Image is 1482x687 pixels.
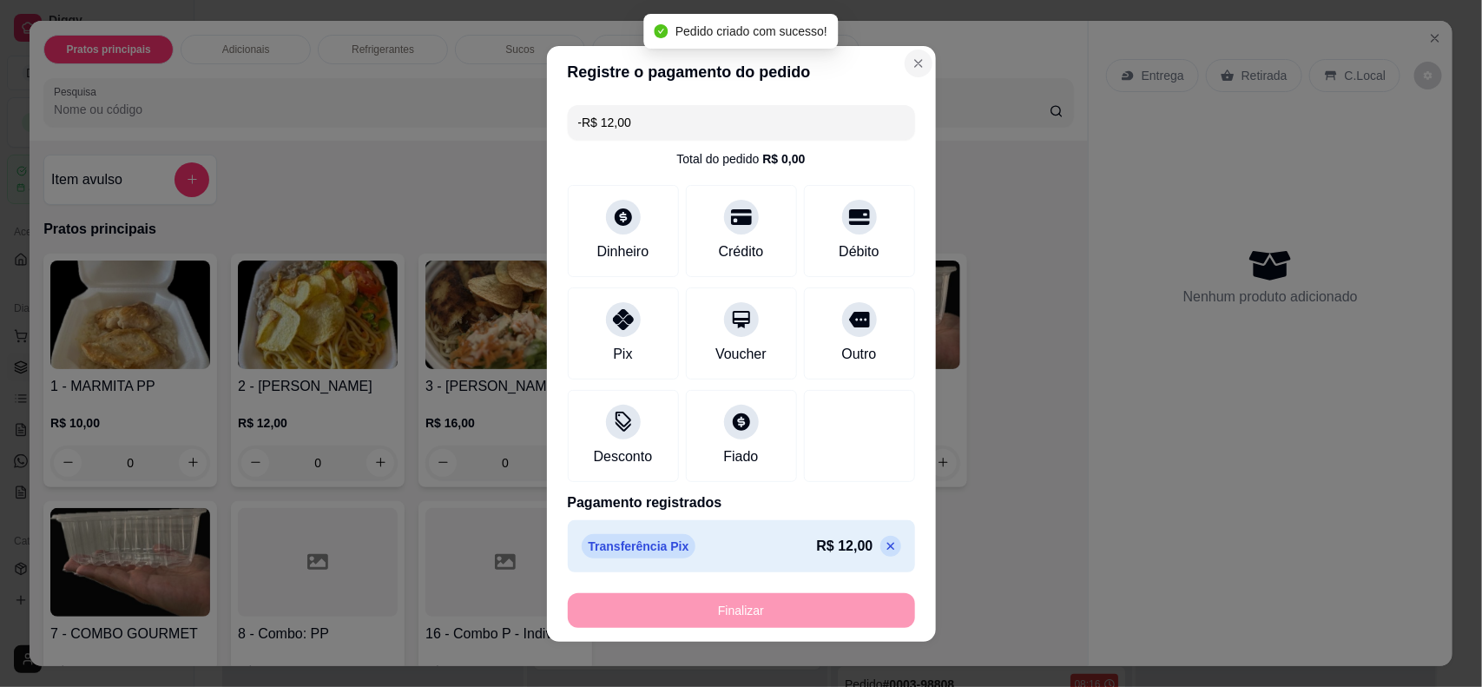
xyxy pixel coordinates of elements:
[715,344,767,365] div: Voucher
[597,241,649,262] div: Dinheiro
[578,105,905,140] input: Ex.: hambúrguer de cordeiro
[762,150,805,168] div: R$ 0,00
[582,534,696,558] p: Transferência Pix
[905,50,932,77] button: Close
[568,492,915,513] p: Pagamento registrados
[675,24,827,38] span: Pedido criado com sucesso!
[723,446,758,467] div: Fiado
[676,150,805,168] div: Total do pedido
[817,536,873,557] p: R$ 12,00
[547,46,936,98] header: Registre o pagamento do pedido
[841,344,876,365] div: Outro
[594,446,653,467] div: Desconto
[839,241,879,262] div: Débito
[719,241,764,262] div: Crédito
[655,24,669,38] span: check-circle
[613,344,632,365] div: Pix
